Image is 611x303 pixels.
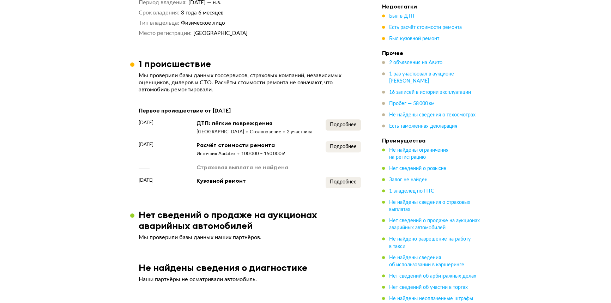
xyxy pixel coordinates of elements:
span: [DATE] [139,141,153,148]
span: Нет сведений об участии в торгах [389,285,468,290]
button: Подробнее [326,119,361,131]
span: 2 объявления на Авито [389,60,442,65]
h4: Недостатки [382,3,481,10]
button: Подробнее [326,177,361,188]
span: Не найдены ограничения на регистрацию [389,148,448,160]
span: Был кузовной ремонт [389,36,439,41]
div: [GEOGRAPHIC_DATA] [196,129,250,135]
span: Не найдены сведения о страховых выплатах [389,200,470,212]
div: Кузовной ремонт [196,177,246,184]
span: Нет сведений о розыске [389,166,446,171]
dt: Место регистрации [139,30,192,37]
span: Пробег — 58 000 км [389,101,435,106]
p: Мы проверили базы данных наших партнёров. [139,234,361,241]
div: Первое происшествие от [DATE] [139,106,361,115]
div: Столкновение [250,129,287,135]
span: Не найдены сведения об использовании в каршеринге [389,255,464,267]
span: Физическое лицо [181,20,225,26]
dt: Тип владельца [139,19,179,27]
span: 1 раз участвовал в аукционе [PERSON_NAME] [389,72,454,84]
span: Нет сведений об арбитражных делах [389,273,476,278]
span: [GEOGRAPHIC_DATA] [193,31,248,36]
span: Есть таможенная декларация [389,124,457,129]
span: Был в ДТП [389,14,415,19]
span: [DATE] [139,177,153,184]
span: Не найдено разрешение на работу в такси [389,237,471,249]
p: Наши партнёры не осматривали автомобиль. [139,276,361,283]
span: Подробнее [330,144,357,149]
span: 3 года 6 месяцев [181,10,224,16]
span: Подробнее [330,180,357,184]
dt: Срок владения [139,9,179,17]
span: 16 записей в истории эксплуатации [389,90,471,95]
span: Нет сведений о продаже на аукционах аварийных автомобилей [389,218,480,230]
div: Расчёт стоимости ремонта [196,141,285,149]
div: 100 000 – 150 000 ₽ [241,151,285,157]
h4: Прочее [382,49,481,56]
span: Подробнее [330,122,357,127]
span: Залог не найден [389,177,428,182]
span: 1 владелец по ПТС [389,189,434,194]
span: Не найдены неоплаченные штрафы [389,296,473,301]
div: ДТП: лёгкие повреждения [196,119,313,127]
div: Источник Audatex [196,151,241,157]
span: Есть расчёт стоимости ремонта [389,25,462,30]
span: Не найдены сведения о техосмотрах [389,113,476,117]
h4: Преимущества [382,137,481,144]
button: Подробнее [326,141,361,152]
h3: Не найдены сведения о диагностике [139,262,307,273]
p: Мы проверили базы данных госсервисов, страховых компаний, независимых оценщиков, дилеров и СТО. Р... [139,72,361,93]
h3: 1 происшествие [139,58,211,69]
span: [DATE] [139,119,153,126]
div: Страховая выплата не найдена [196,163,288,171]
div: 2 участника [287,129,313,135]
h3: Нет сведений о продаже на аукционах аварийных автомобилей [139,209,369,231]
